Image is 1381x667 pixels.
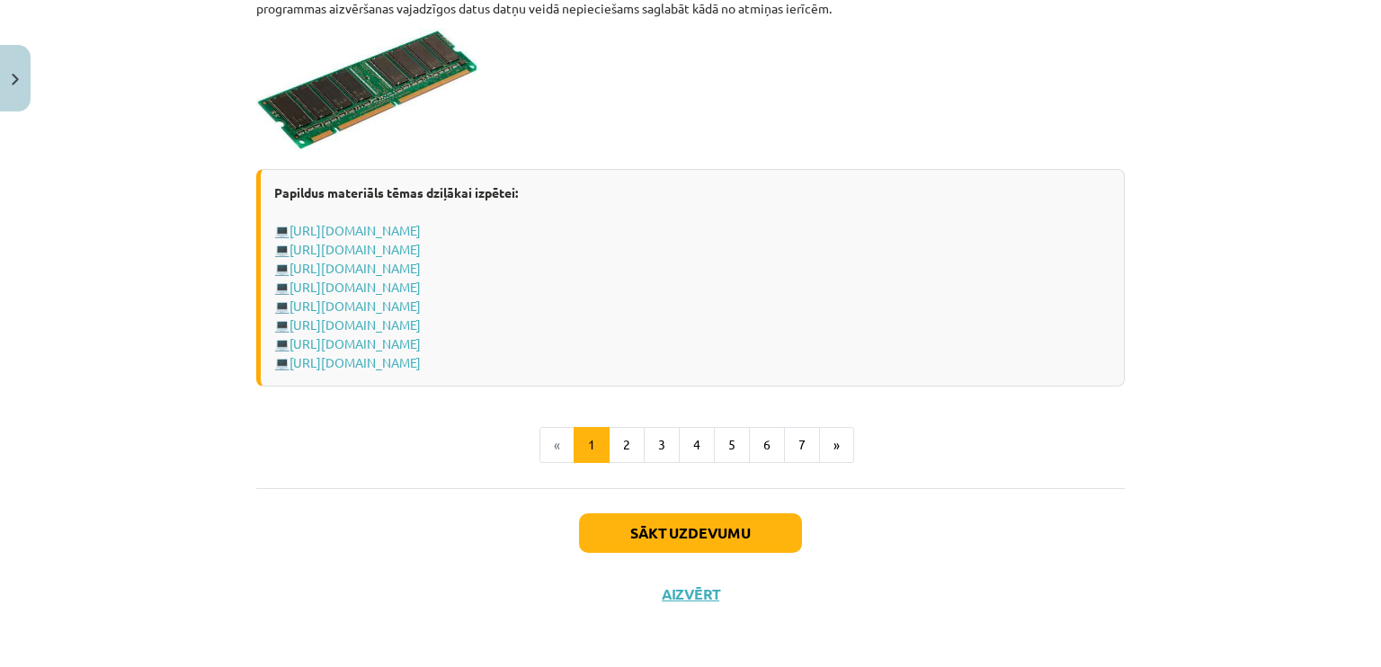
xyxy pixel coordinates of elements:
[714,427,750,463] button: 5
[290,260,421,276] a: [URL][DOMAIN_NAME]
[290,316,421,333] a: [URL][DOMAIN_NAME]
[574,427,610,463] button: 1
[644,427,680,463] button: 3
[290,279,421,295] a: [URL][DOMAIN_NAME]
[819,427,854,463] button: »
[290,241,421,257] a: [URL][DOMAIN_NAME]
[290,354,421,370] a: [URL][DOMAIN_NAME]
[274,184,518,200] strong: Papildus materiāls tēmas dziļākai izpētei:
[656,585,725,603] button: Aizvērt
[12,74,19,85] img: icon-close-lesson-0947bae3869378f0d4975bcd49f059093ad1ed9edebbc8119c70593378902aed.svg
[256,169,1125,387] div: 💻 💻 💻 💻 💻 💻 💻 💻
[256,427,1125,463] nav: Page navigation example
[749,427,785,463] button: 6
[679,427,715,463] button: 4
[784,427,820,463] button: 7
[290,298,421,314] a: [URL][DOMAIN_NAME]
[579,513,802,553] button: Sākt uzdevumu
[290,222,421,238] a: [URL][DOMAIN_NAME]
[290,335,421,351] a: [URL][DOMAIN_NAME]
[609,427,645,463] button: 2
